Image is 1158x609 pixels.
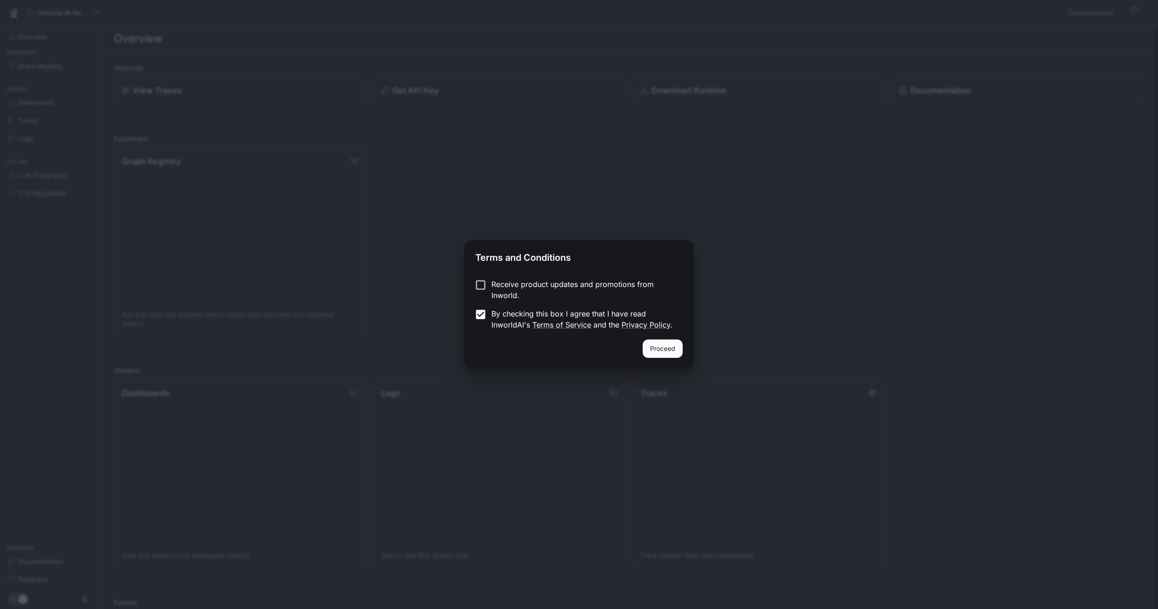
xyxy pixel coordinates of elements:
a: Privacy Policy [622,320,670,329]
p: By checking this box I agree that I have read InworldAI's and the . [491,308,675,330]
h2: Terms and Conditions [464,240,693,271]
a: Terms of Service [532,320,591,329]
button: Proceed [643,339,683,358]
p: Receive product updates and promotions from Inworld. [491,279,675,301]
